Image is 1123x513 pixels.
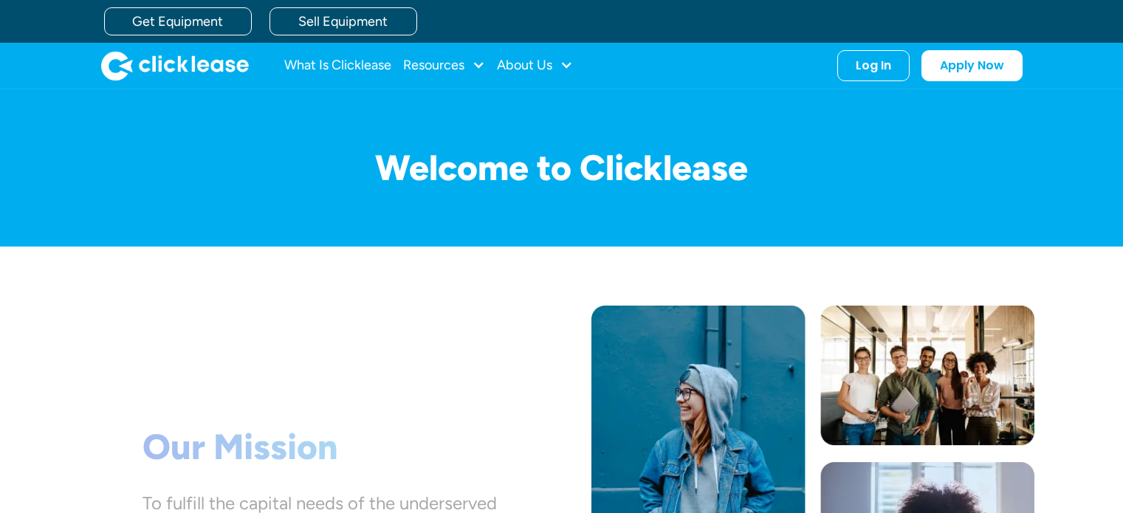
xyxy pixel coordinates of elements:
a: Apply Now [921,50,1023,81]
a: What Is Clicklease [284,51,391,80]
a: Sell Equipment [269,7,417,35]
a: Get Equipment [104,7,252,35]
h1: Welcome to Clicklease [89,148,1034,187]
div: Log In [856,58,891,73]
h1: Our Mission [142,426,497,469]
img: Clicklease logo [101,51,249,80]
